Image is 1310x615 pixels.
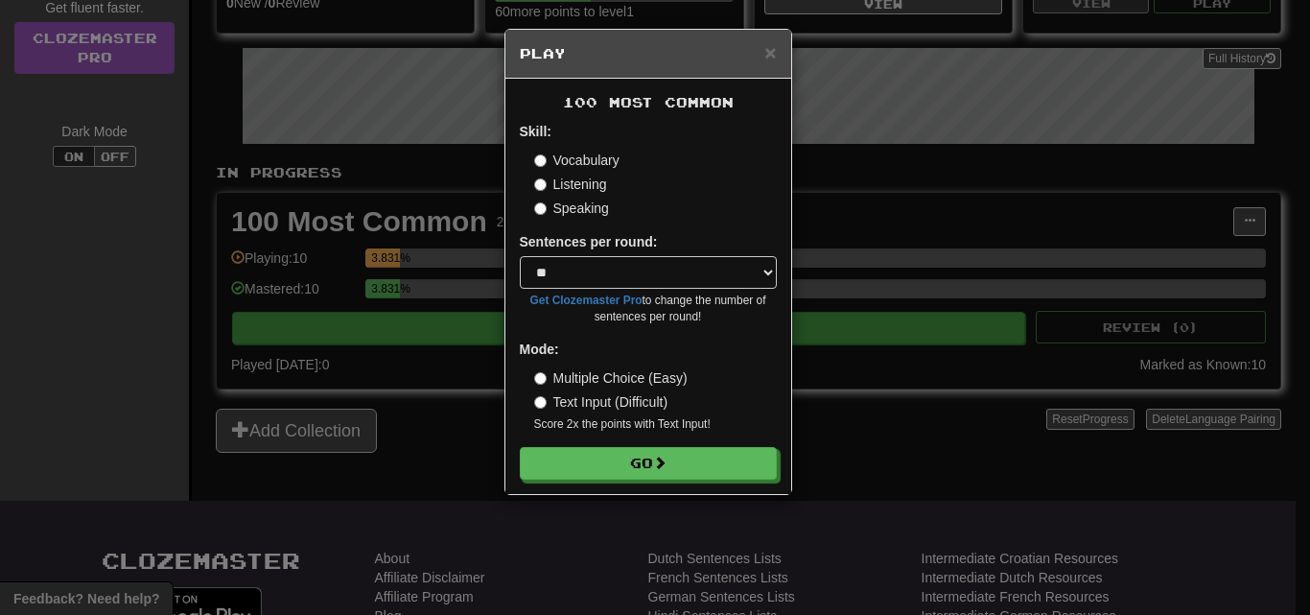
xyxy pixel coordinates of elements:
a: Get Clozemaster Pro [530,294,643,307]
input: Speaking [534,202,547,215]
strong: Mode: [520,342,559,357]
strong: Skill: [520,124,551,139]
h5: Play [520,44,777,63]
span: × [764,41,776,63]
button: Go [520,447,777,480]
label: Vocabulary [534,151,620,170]
small: to change the number of sentences per round! [520,293,777,325]
input: Vocabulary [534,154,547,167]
input: Multiple Choice (Easy) [534,372,547,385]
button: Close [764,42,776,62]
label: Multiple Choice (Easy) [534,368,688,388]
label: Sentences per round: [520,232,658,251]
label: Listening [534,175,607,194]
small: Score 2x the points with Text Input ! [534,416,777,433]
input: Listening [534,178,547,191]
label: Text Input (Difficult) [534,392,668,412]
label: Speaking [534,199,609,218]
input: Text Input (Difficult) [534,396,547,409]
span: 100 Most Common [563,94,734,110]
